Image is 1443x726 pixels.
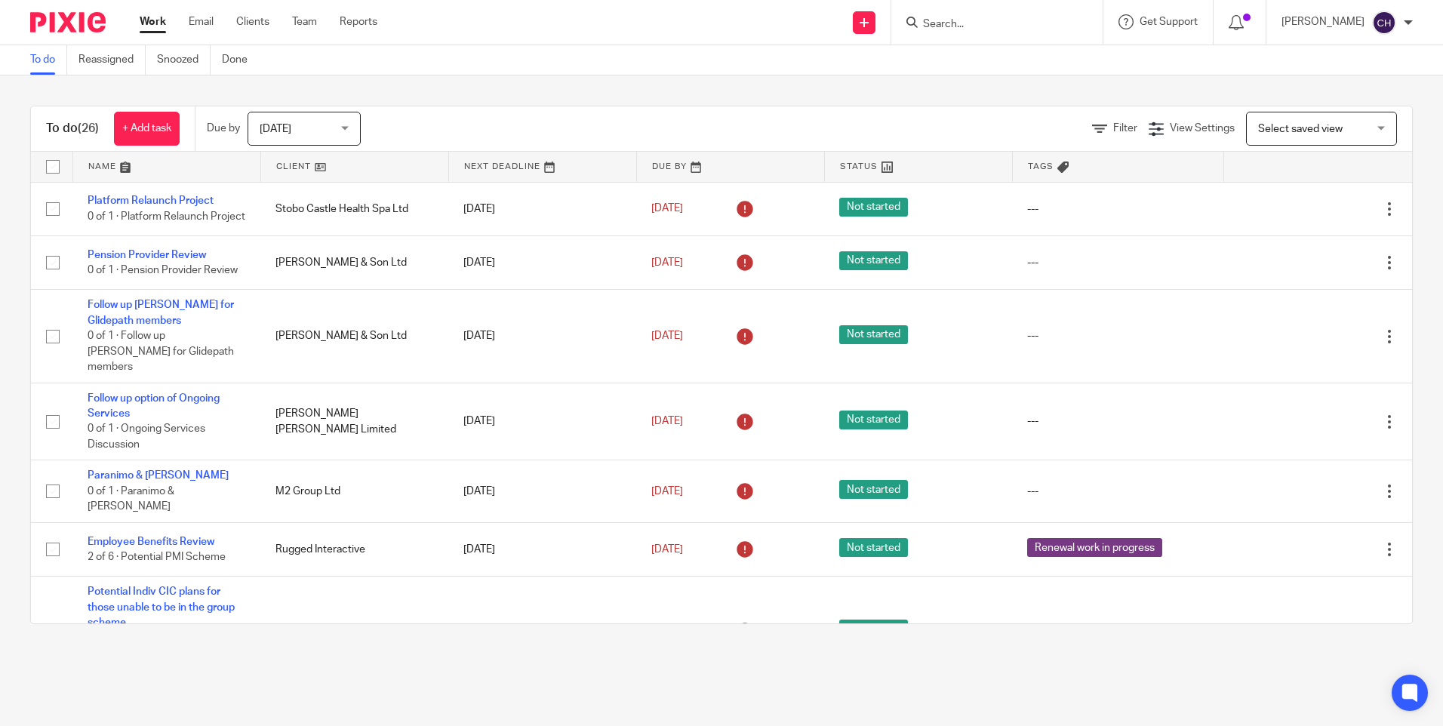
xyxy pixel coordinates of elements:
span: Tags [1028,162,1054,171]
td: Stobo Castle Health Spa Ltd [260,182,448,235]
td: [DATE] [448,577,636,685]
span: [DATE] [651,544,683,555]
div: --- [1027,255,1209,270]
td: [DATE] [448,383,636,460]
a: Clients [236,14,269,29]
a: Follow up option of Ongoing Services [88,393,220,419]
input: Search [921,18,1057,32]
a: Platform Relaunch Project [88,195,214,206]
td: [DATE] [448,290,636,383]
a: Reports [340,14,377,29]
span: Not started [839,251,908,270]
a: To do [30,45,67,75]
span: Not started [839,620,908,638]
div: --- [1027,328,1209,343]
div: --- [1027,623,1209,638]
span: [DATE] [651,257,683,268]
td: [DATE] [448,460,636,522]
p: [PERSON_NAME] [1281,14,1365,29]
td: [PERSON_NAME] & Son Ltd [260,235,448,289]
span: 0 of 1 · Ongoing Services Discussion [88,424,205,451]
span: Filter [1113,123,1137,134]
span: 0 of 1 · Pension Provider Review [88,265,238,275]
span: 2 of 6 · Potential PMI Scheme [88,552,226,562]
td: [DATE] [448,235,636,289]
span: Select saved view [1258,124,1343,134]
img: svg%3E [1372,11,1396,35]
a: + Add task [114,112,180,146]
a: Pension Provider Review [88,250,206,260]
span: Not started [839,538,908,557]
a: Potential Indiv CIC plans for those unable to be in the group scheme [88,586,235,628]
div: --- [1027,484,1209,499]
h1: To do [46,121,99,137]
a: Work [140,14,166,29]
span: 0 of 1 · Platform Relaunch Project [88,211,245,222]
a: Follow up [PERSON_NAME] for Glidepath members [88,300,234,325]
span: View Settings [1170,123,1235,134]
span: [DATE] [651,331,683,341]
td: Rugged Interactive [260,522,448,576]
td: [PERSON_NAME] & Son Ltd [260,290,448,383]
td: [DATE] [448,522,636,576]
span: [DATE] [260,124,291,134]
td: Colosseum Dental UK Ltd [260,577,448,685]
span: [DATE] [651,416,683,426]
a: Snoozed [157,45,211,75]
span: Renewal work in progress [1027,538,1162,557]
td: [PERSON_NAME] [PERSON_NAME] Limited [260,383,448,460]
a: Reassigned [78,45,146,75]
td: [DATE] [448,182,636,235]
span: [DATE] [651,486,683,497]
img: Pixie [30,12,106,32]
span: Get Support [1140,17,1198,27]
span: [DATE] [651,204,683,214]
span: Not started [839,198,908,217]
div: --- [1027,201,1209,217]
span: (26) [78,122,99,134]
span: Not started [839,480,908,499]
td: M2 Group Ltd [260,460,448,522]
span: Not started [839,411,908,429]
span: Not started [839,325,908,344]
p: Due by [207,121,240,136]
a: Employee Benefits Review [88,537,214,547]
a: Team [292,14,317,29]
span: 0 of 1 · Follow up [PERSON_NAME] for Glidepath members [88,331,234,372]
span: 0 of 1 · Paranimo & [PERSON_NAME] [88,486,174,512]
a: Paranimo & [PERSON_NAME] [88,470,229,481]
div: --- [1027,414,1209,429]
a: Email [189,14,214,29]
a: Done [222,45,259,75]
